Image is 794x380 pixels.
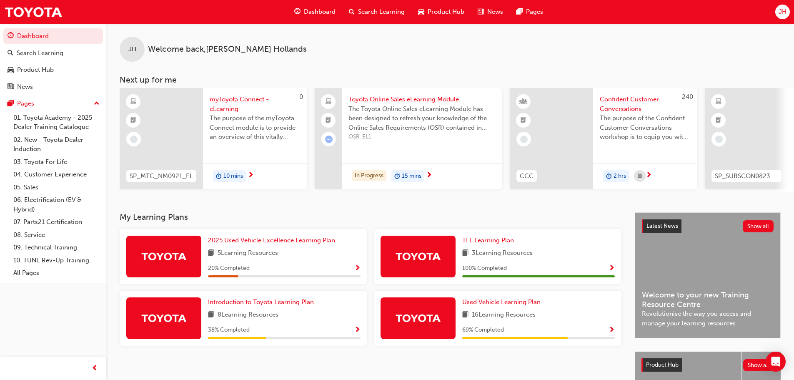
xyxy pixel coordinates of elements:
a: Introduction to Toyota Learning Plan [208,297,317,307]
span: myToyota Connect - eLearning [210,95,301,113]
span: TFL Learning Plan [462,237,514,244]
span: book-icon [208,310,214,320]
a: 02. New - Toyota Dealer Induction [10,133,103,156]
a: guage-iconDashboard [288,3,342,20]
div: News [17,82,33,92]
span: JH [779,7,786,17]
span: laptop-icon [326,96,331,107]
span: 38 % Completed [208,325,250,335]
span: booktick-icon [130,115,136,126]
span: Revolutionise the way you access and manage your learning resources. [642,309,774,328]
button: Show Progress [609,325,615,335]
span: The Toyota Online Sales eLearning Module has been designed to refresh your knowledge of the Onlin... [348,104,496,133]
span: 5 Learning Resources [218,248,278,259]
span: Show Progress [609,265,615,272]
span: calendar-icon [638,171,642,181]
span: booktick-icon [326,115,331,126]
div: In Progress [352,170,386,181]
span: Welcome to your new Training Resource Centre [642,290,774,309]
a: search-iconSearch Learning [342,3,411,20]
a: Used Vehicle Learning Plan [462,297,544,307]
div: Open Intercom Messenger [766,352,786,372]
a: 2025 Used Vehicle Excellence Learning Plan [208,236,338,245]
span: guage-icon [294,7,301,17]
a: Search Learning [3,45,103,61]
a: 10. TUNE Rev-Up Training [10,254,103,267]
span: 100 % Completed [462,264,507,273]
span: guage-icon [8,33,14,40]
span: SP_MTC_NM0921_EL [130,171,193,181]
span: booktick-icon [521,115,526,126]
button: Pages [3,96,103,111]
span: Search Learning [358,7,405,17]
a: 09. Technical Training [10,241,103,254]
a: Toyota Online Sales eLearning ModuleThe Toyota Online Sales eLearning Module has been designed to... [315,88,502,189]
span: next-icon [248,172,254,179]
button: DashboardSearch LearningProduct HubNews [3,27,103,96]
a: Latest NewsShow allWelcome to your new Training Resource CentreRevolutionise the way you access a... [635,212,781,338]
h3: Next up for me [106,75,794,85]
span: booktick-icon [716,115,721,126]
span: news-icon [478,7,484,17]
button: Show all [743,220,774,232]
span: 16 Learning Resources [472,310,536,320]
span: learningResourceType_ELEARNING-icon [130,96,136,107]
a: Dashboard [3,28,103,44]
a: 08. Service [10,229,103,242]
span: next-icon [646,172,652,179]
span: book-icon [462,310,468,320]
span: JH [128,45,136,54]
img: Trak [4,3,63,21]
span: up-icon [94,98,100,109]
span: Show Progress [609,327,615,334]
img: Trak [141,311,187,325]
a: pages-iconPages [510,3,550,20]
span: 15 mins [402,171,421,181]
a: News [3,79,103,95]
span: Product Hub [646,361,679,368]
span: search-icon [8,50,13,57]
span: 0 [299,93,303,101]
a: Latest NewsShow all [642,219,774,233]
span: prev-icon [92,363,98,374]
span: Welcome back , [PERSON_NAME] Hollands [148,45,307,54]
span: learningRecordVerb_NONE-icon [130,136,138,143]
a: car-iconProduct Hub [411,3,471,20]
span: Latest News [646,222,678,229]
span: 10 mins [223,171,243,181]
span: next-icon [426,172,432,179]
span: learningRecordVerb_NONE-icon [715,136,723,143]
span: 3 Learning Resources [472,248,533,259]
a: TFL Learning Plan [462,236,517,245]
a: 06. Electrification (EV & Hybrid) [10,194,103,216]
span: The purpose of the Confident Customer Conversations workshop is to equip you with tools to commun... [600,113,691,142]
button: Show all [743,359,774,371]
span: Show Progress [354,327,361,334]
span: duration-icon [394,171,400,182]
span: Confident Customer Conversations [600,95,691,113]
button: JH [775,5,790,19]
a: 01. Toyota Academy - 2025 Dealer Training Catalogue [10,111,103,133]
a: news-iconNews [471,3,510,20]
img: Trak [141,249,187,264]
a: 03. Toyota For Life [10,156,103,169]
a: 07. Parts21 Certification [10,216,103,229]
a: 05. Sales [10,181,103,194]
span: Show Progress [354,265,361,272]
a: All Pages [10,267,103,279]
span: Product Hub [428,7,464,17]
span: Dashboard [304,7,336,17]
span: News [487,7,503,17]
span: search-icon [349,7,355,17]
span: 8 Learning Resources [218,310,278,320]
h3: My Learning Plans [120,212,621,222]
span: 2 hrs [614,171,626,181]
span: pages-icon [8,100,14,108]
a: 240CCCConfident Customer ConversationsThe purpose of the Confident Customer Conversations worksho... [510,88,697,189]
a: Product HubShow all [641,358,774,372]
button: Show Progress [609,263,615,274]
a: Product Hub [3,62,103,78]
span: news-icon [8,83,14,91]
